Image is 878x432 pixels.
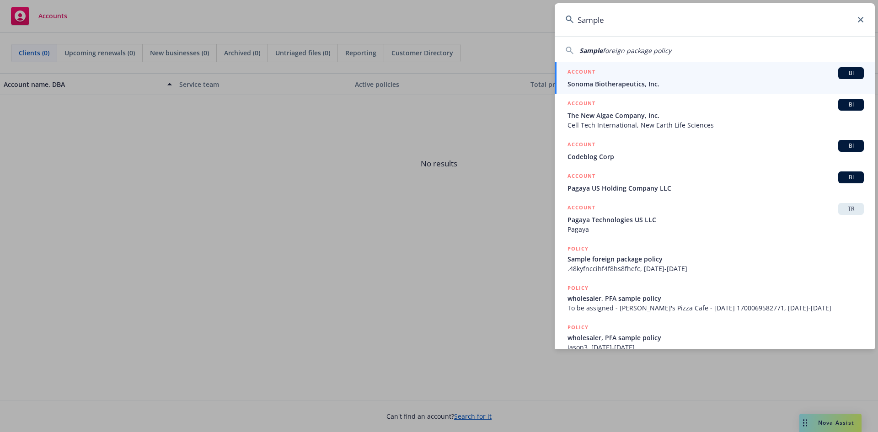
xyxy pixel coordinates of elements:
[567,254,864,264] span: Sample foreign package policy
[567,183,864,193] span: Pagaya US Holding Company LLC
[567,67,595,78] h5: ACCOUNT
[567,323,589,332] h5: POLICY
[567,293,864,303] span: wholesaler, PFA sample policy
[567,171,595,182] h5: ACCOUNT
[555,3,875,36] input: Search...
[603,46,671,55] span: foreign package policy
[567,333,864,342] span: wholesaler, PFA sample policy
[579,46,603,55] span: Sample
[567,203,595,214] h5: ACCOUNT
[555,135,875,166] a: ACCOUNTBICodeblog Corp
[555,239,875,278] a: POLICYSample foreign package policy.48kyfnccihf4f8hs8fhefc, [DATE]-[DATE]
[842,205,860,213] span: TR
[567,215,864,224] span: Pagaya Technologies US LLC
[555,94,875,135] a: ACCOUNTBIThe New Algae Company, Inc.Cell Tech International, New Earth Life Sciences
[567,111,864,120] span: The New Algae Company, Inc.
[567,283,589,293] h5: POLICY
[567,120,864,130] span: Cell Tech International, New Earth Life Sciences
[567,99,595,110] h5: ACCOUNT
[842,173,860,181] span: BI
[842,69,860,77] span: BI
[555,62,875,94] a: ACCOUNTBISonoma Biotherapeutics, Inc.
[555,198,875,239] a: ACCOUNTTRPagaya Technologies US LLCPagaya
[842,142,860,150] span: BI
[555,278,875,318] a: POLICYwholesaler, PFA sample policyTo be assigned - [PERSON_NAME]'s Pizza Cafe - [DATE] 170006958...
[567,342,864,352] span: jason3, [DATE]-[DATE]
[567,79,864,89] span: Sonoma Biotherapeutics, Inc.
[567,224,864,234] span: Pagaya
[842,101,860,109] span: BI
[567,264,864,273] span: .48kyfnccihf4f8hs8fhefc, [DATE]-[DATE]
[555,166,875,198] a: ACCOUNTBIPagaya US Holding Company LLC
[567,303,864,313] span: To be assigned - [PERSON_NAME]'s Pizza Cafe - [DATE] 1700069582771, [DATE]-[DATE]
[567,140,595,151] h5: ACCOUNT
[555,318,875,357] a: POLICYwholesaler, PFA sample policyjason3, [DATE]-[DATE]
[567,152,864,161] span: Codeblog Corp
[567,244,589,253] h5: POLICY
